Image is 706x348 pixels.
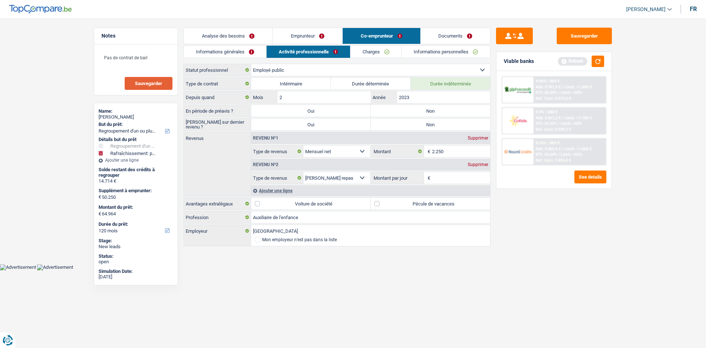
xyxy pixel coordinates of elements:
[372,172,424,184] label: Montant par jour
[331,78,411,89] label: Durée déterminée
[273,28,342,44] a: Emprunteur
[536,127,571,132] div: Ref. Cost: 8 339,2 €
[278,91,371,103] input: MM
[504,114,531,127] img: Cofidis
[262,238,337,242] div: Mon employeur n’est pas dans la liste
[99,238,173,244] div: Stage:
[558,57,587,65] div: Refresh
[564,85,592,89] span: Limit: >1.000 €
[251,105,371,117] label: Oui
[536,85,561,89] span: NAI: 3 187,8 €
[251,136,280,140] div: Revenu nº1
[184,225,251,237] label: Employeur
[562,85,563,89] span: /
[251,185,490,196] div: Ajouter une ligne
[504,86,531,94] img: AlphaCredit
[99,114,173,120] div: [PERSON_NAME]
[536,116,561,120] span: NAI: 3 561,2 €
[99,108,173,114] div: Name:
[99,158,173,163] div: Ajouter une ligne
[99,137,173,143] div: Détails but du prêt
[626,6,666,13] span: [PERSON_NAME]
[562,116,563,120] span: /
[99,221,172,227] label: Durée du prêt:
[184,119,251,130] label: [PERSON_NAME] sur dernier revenu ?
[561,121,582,126] span: Limit: <60%
[466,136,490,140] div: Supprimer
[99,253,173,259] div: Status:
[99,274,173,280] div: [DATE]
[184,105,251,117] label: En période de préavis ?
[101,33,170,39] h5: Notes
[536,147,561,151] span: NAI: 3 263,5 €
[421,28,491,44] a: Documents
[557,28,612,44] button: Sauvegarder
[184,91,251,103] label: Depuis quand
[371,105,490,117] label: Non
[99,244,173,250] div: New leads
[536,121,557,126] span: DTI: 24.25%
[402,46,491,58] a: Informations personnelles
[564,116,592,120] span: Limit: >1.100 €
[371,119,490,130] label: Non
[99,259,173,265] div: open
[561,90,582,95] span: Limit: <60%
[184,132,251,141] label: Revenus
[267,46,350,58] a: Activité professionnelle
[184,211,251,223] label: Profession
[558,121,560,126] span: /
[536,79,560,84] div: 9.99% | 843 €
[125,77,172,90] button: Sauvegarder
[184,46,266,58] a: Informations générales
[251,172,303,184] label: Type de revenus
[99,167,173,178] div: Solde restant des crédits à regrouper
[251,145,303,157] label: Type de revenus
[251,225,490,237] input: Cherchez votre employeur
[424,145,432,157] span: €
[99,194,101,200] span: €
[343,28,420,44] a: Co-emprunteur
[251,119,371,130] label: Oui
[558,90,560,95] span: /
[37,264,73,270] img: Advertisement
[397,91,490,103] input: AAAA
[99,204,172,210] label: Montant du prêt:
[536,110,557,115] div: 9.9% | 840 €
[99,188,172,194] label: Supplément à emprunter:
[562,147,563,151] span: /
[251,198,371,210] label: Voiture de société
[504,145,531,158] img: Record Credits
[135,81,162,86] span: Sauvegarder
[424,172,432,184] span: €
[371,198,490,210] label: Pécule de vacances
[184,64,251,76] label: Statut professionnel
[372,145,424,157] label: Montant
[371,91,397,103] label: Année
[184,198,251,210] label: Avantages extralégaux
[466,162,490,167] div: Supprimer
[536,90,557,95] span: DTI: 26.39%
[350,46,402,58] a: Charges
[504,58,534,64] div: Viable banks
[99,122,172,127] label: But du prêt:
[574,171,606,183] button: See details
[561,152,582,157] span: Limit: <65%
[251,78,331,89] label: Intérimaire
[411,78,491,89] label: Durée indéterminée
[251,162,280,167] div: Revenu nº2
[536,141,560,145] div: 8.95% | 809 €
[99,211,101,217] span: €
[564,147,592,151] span: Limit: >1.626 €
[620,3,672,15] a: [PERSON_NAME]
[690,6,697,13] div: fr
[99,178,173,184] div: 14.714 €
[536,158,571,163] div: Ref. Cost: 7 494,4 €
[558,152,560,157] span: /
[184,28,272,44] a: Analyse des besoins
[536,152,557,157] span: DTI: 24.64%
[99,268,173,274] div: Simulation Date:
[184,78,251,89] label: Type de contrat
[9,5,72,14] img: TopCompare Logo
[251,91,277,103] label: Mois
[536,96,571,101] div: Ref. Cost: 8 419,6 €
